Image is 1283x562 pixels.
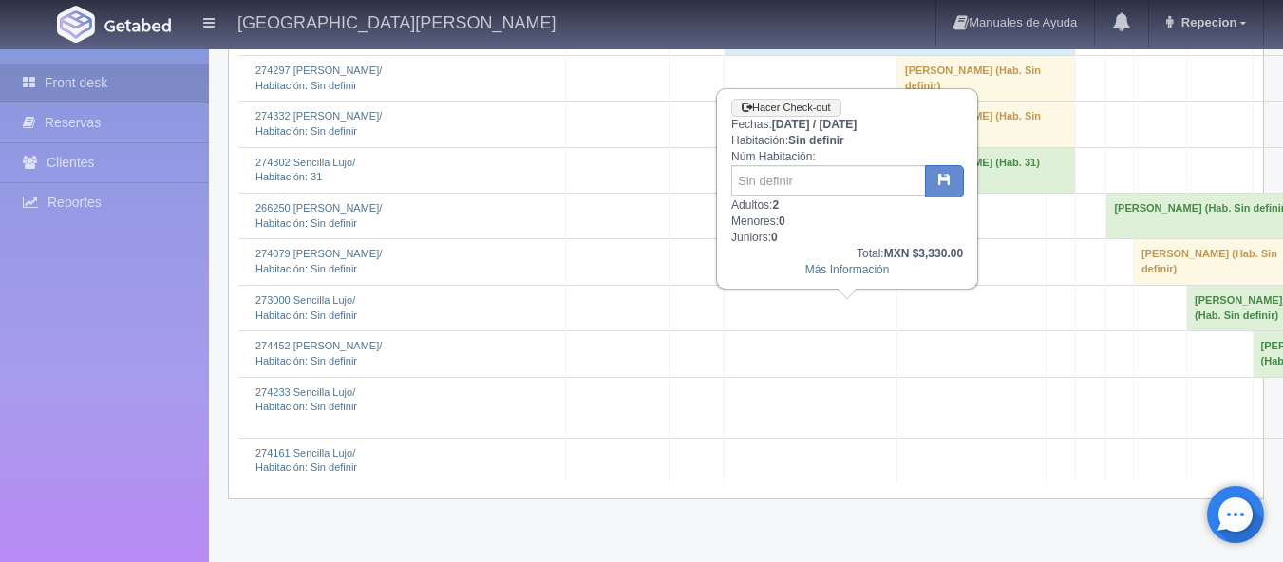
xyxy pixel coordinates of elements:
span: Repecion [1177,15,1237,29]
a: 274079 [PERSON_NAME]/Habitación: Sin definir [255,248,382,274]
td: [PERSON_NAME] (Hab. Sin definir) [897,102,1076,147]
a: 274302 Sencilla Lujo/Habitación: 31 [255,157,355,183]
td: [PERSON_NAME] (Hab. Sin definir) [897,55,1076,101]
a: Hacer Check-out [731,99,841,117]
div: Fechas: Habitación: Núm Habitación: Adultos: Menores: Juniors: [718,90,976,287]
h4: [GEOGRAPHIC_DATA][PERSON_NAME] [237,9,556,33]
a: 274297 [PERSON_NAME]/Habitación: Sin definir [255,65,382,91]
td: [PERSON_NAME] (Hab. 31) [897,147,1076,193]
input: Sin definir [731,165,926,196]
b: Sin definir [788,134,844,147]
a: 274332 [PERSON_NAME]/Habitación: Sin definir [255,110,382,137]
img: Getabed [104,18,171,32]
a: 274161 Sencilla Lujo/Habitación: Sin definir [255,447,357,474]
b: MXN $3,330.00 [884,247,963,260]
b: 0 [779,215,785,228]
b: 2 [772,198,779,212]
img: Getabed [57,6,95,43]
div: Total: [731,246,963,262]
b: [DATE] / [DATE] [772,118,858,131]
a: 266250 [PERSON_NAME]/Habitación: Sin definir [255,202,382,229]
a: 274452 [PERSON_NAME]/Habitación: Sin definir [255,340,382,366]
a: 273000 Sencilla Lujo/Habitación: Sin definir [255,294,357,321]
a: Más Información [805,263,890,276]
a: 274233 Sencilla Lujo/Habitación: Sin definir [255,386,357,413]
b: 0 [771,231,778,244]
